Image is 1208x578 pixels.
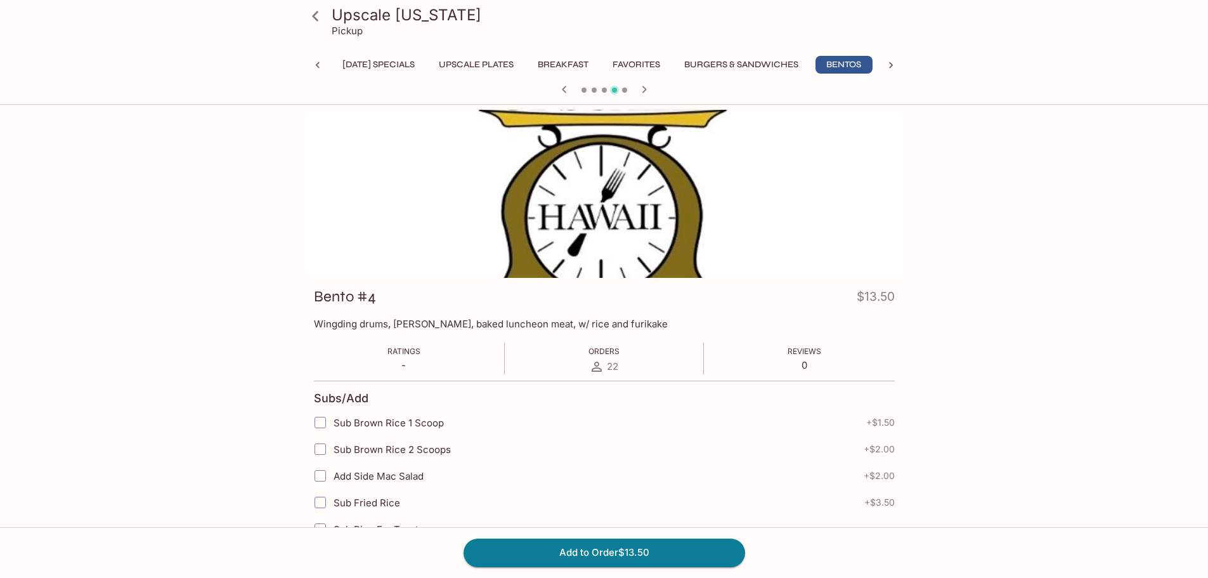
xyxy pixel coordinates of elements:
span: 22 [607,360,618,372]
span: Add Side Mac Salad [334,470,424,482]
p: 0 [788,359,821,371]
p: Pickup [332,25,363,37]
span: Sub Fried Rice [334,497,400,509]
span: Orders [588,346,620,356]
h3: Upscale [US_STATE] [332,5,899,25]
p: - [387,359,420,371]
button: Add to Order$13.50 [464,539,745,567]
span: Ratings [387,346,420,356]
button: UPSCALE Plates [432,56,521,74]
span: + $2.00 [864,471,895,481]
h3: Bento #4 [314,287,376,306]
span: Sub Rice For Toast [334,523,419,535]
h4: Subs/Add [314,391,368,405]
span: Reviews [788,346,821,356]
button: Burgers & Sandwiches [677,56,805,74]
h4: $13.50 [857,287,895,312]
span: Sub Brown Rice 2 Scoops [334,443,451,456]
button: Favorites [606,56,667,74]
div: Bento #4 [305,110,904,278]
button: Bentos [815,56,873,74]
span: + $3.50 [864,497,895,508]
span: Sub Brown Rice 1 Scoop [334,417,444,429]
span: + $1.50 [866,417,895,428]
button: [DATE] Specials [335,56,422,74]
p: Wingding drums, [PERSON_NAME], baked luncheon meat, w/ rice and furikake [314,318,895,330]
button: Breakfast [531,56,595,74]
span: + $2.00 [864,444,895,454]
